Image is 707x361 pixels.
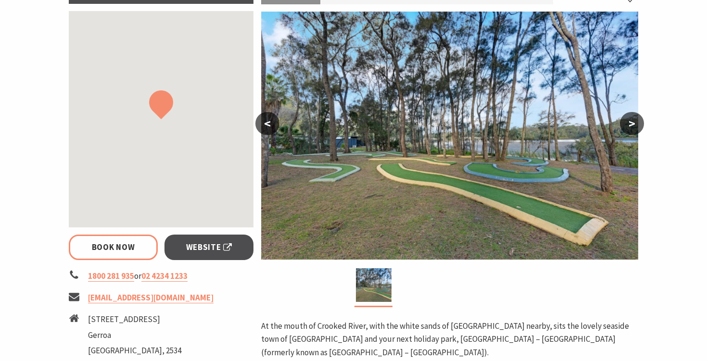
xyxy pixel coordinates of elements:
button: < [255,112,279,135]
img: Mini Golf [356,268,391,302]
p: At the mouth of Crooked River, with the white sands of [GEOGRAPHIC_DATA] nearby, sits the lovely ... [261,320,638,359]
li: [STREET_ADDRESS] [88,313,181,326]
li: Gerroa [88,329,181,342]
a: [EMAIL_ADDRESS][DOMAIN_NAME] [88,292,214,303]
a: 1800 281 935 [88,271,134,282]
a: Book Now [69,235,158,260]
button: > [620,112,644,135]
img: Mini Golf [261,12,638,260]
a: 02 4234 1233 [141,271,188,282]
li: or [69,270,253,283]
li: [GEOGRAPHIC_DATA], 2534 [88,344,181,357]
span: Website [186,241,232,254]
a: Website [164,235,253,260]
